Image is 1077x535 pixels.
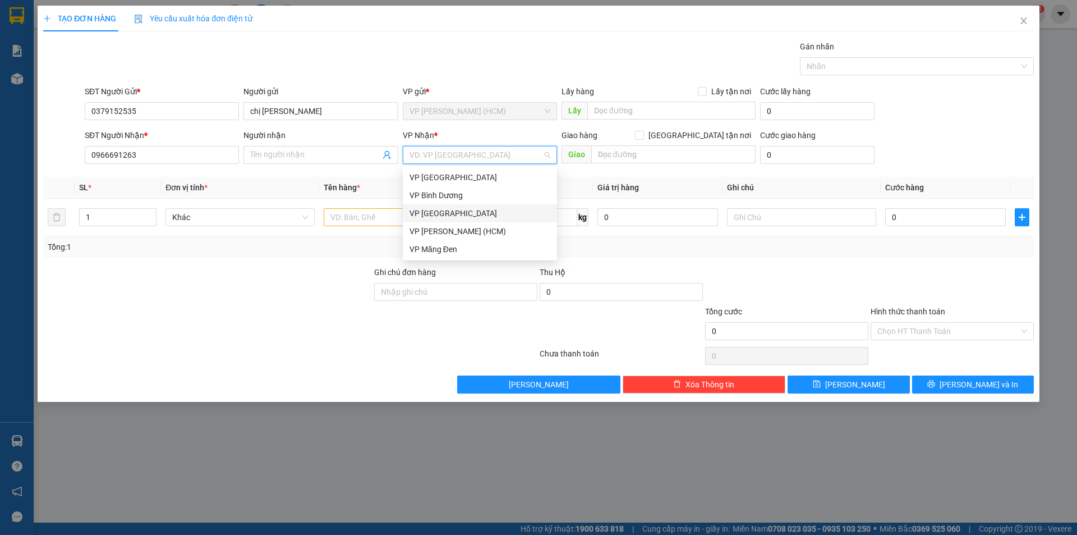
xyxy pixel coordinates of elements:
span: printer [927,380,935,389]
div: SĐT Người Nhận [85,129,239,141]
div: VP Bình Dương [403,186,557,204]
div: SĐT Người Gửi [85,85,239,98]
input: Cước giao hàng [760,146,875,164]
label: Ghi chú đơn hàng [374,268,436,277]
span: [PERSON_NAME] [509,378,569,391]
input: VD: Bàn, Ghế [324,208,473,226]
button: delete [48,208,66,226]
span: Giao [561,145,591,163]
div: VP Đà Lạt [403,204,557,222]
div: Người gửi [243,85,398,98]
span: VP Nhận [403,131,434,140]
input: Ghi chú đơn hàng [374,283,537,301]
span: Đơn vị tính [165,183,208,192]
button: plus [1015,208,1029,226]
div: VP Biên Hòa [403,168,557,186]
span: Xóa Thông tin [685,378,734,391]
div: VP Hoàng Văn Thụ (HCM) [403,222,557,240]
span: delete [673,380,681,389]
span: Lấy [561,102,587,120]
span: Tổng cước [705,307,742,316]
span: save [813,380,821,389]
button: save[PERSON_NAME] [788,376,909,394]
span: [GEOGRAPHIC_DATA] tận nơi [644,129,756,141]
div: VP [GEOGRAPHIC_DATA] [409,171,550,184]
input: Ghi Chú [727,208,876,226]
div: Chưa thanh toán [538,347,704,367]
input: Dọc đường [591,145,756,163]
span: TẠO ĐƠN HÀNG [43,14,116,23]
div: VP gửi [403,85,557,98]
span: user-add [383,150,392,159]
span: plus [43,15,51,22]
label: Hình thức thanh toán [871,307,945,316]
span: [PERSON_NAME] [825,378,885,391]
label: Gán nhãn [800,42,834,51]
div: Tổng: 1 [48,241,416,253]
span: SL [79,183,88,192]
div: VP Măng Đen [409,243,550,255]
button: Close [1008,6,1039,37]
span: plus [1015,213,1029,222]
th: Ghi chú [722,177,881,199]
span: Khác [172,209,308,226]
input: Dọc đường [587,102,756,120]
span: kg [577,208,588,226]
span: Cước hàng [885,183,924,192]
div: VP [PERSON_NAME] (HCM) [409,225,550,237]
span: close [1019,16,1028,25]
div: Người nhận [243,129,398,141]
label: Cước lấy hàng [760,87,811,96]
span: Yêu cầu xuất hóa đơn điện tử [134,14,252,23]
button: printer[PERSON_NAME] và In [912,376,1034,394]
span: Tên hàng [324,183,360,192]
span: Lấy hàng [561,87,594,96]
label: Cước giao hàng [760,131,816,140]
button: deleteXóa Thông tin [623,376,786,394]
span: [PERSON_NAME] và In [940,378,1018,391]
input: Cước lấy hàng [760,102,875,120]
div: VP Măng Đen [403,240,557,258]
img: icon [134,15,143,24]
div: VP Bình Dương [409,189,550,202]
button: [PERSON_NAME] [457,376,620,394]
span: VP Hoàng Văn Thụ (HCM) [409,103,550,120]
span: Lấy tận nơi [707,85,756,98]
span: Giá trị hàng [597,183,639,192]
input: 0 [597,208,718,226]
span: Giao hàng [561,131,597,140]
span: Thu Hộ [540,268,565,277]
div: VP [GEOGRAPHIC_DATA] [409,207,550,220]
